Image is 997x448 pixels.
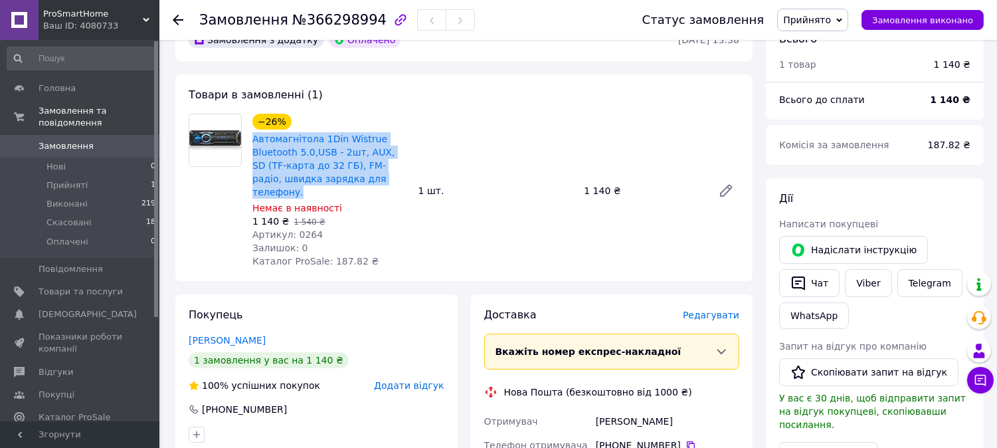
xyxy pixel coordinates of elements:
span: Відгуки [39,366,73,378]
span: Показники роботи компанії [39,331,123,355]
button: Чат з покупцем [967,367,994,393]
a: [PERSON_NAME] [189,335,266,346]
span: 219 [141,198,155,210]
span: 100% [202,380,228,391]
span: Товари та послуги [39,286,123,298]
span: ProSmartHome [43,8,143,20]
div: Повернутися назад [173,13,183,27]
span: 1 товар [779,59,816,70]
div: успішних покупок [189,379,320,392]
span: Редагувати [683,310,739,320]
span: 0 [151,236,155,248]
span: Головна [39,82,76,94]
span: Всього до сплати [779,94,865,105]
span: 18 [146,217,155,229]
span: Написати покупцеві [779,219,878,229]
span: Вкажіть номер експрес-накладної [496,346,681,357]
span: Виконані [46,198,88,210]
span: Скасовані [46,217,92,229]
span: [DEMOGRAPHIC_DATA] [39,308,137,320]
span: Замовлення [39,140,94,152]
a: WhatsApp [779,302,849,329]
span: У вас є 30 днів, щоб відправити запит на відгук покупцеві, скопіювавши посилання. [779,393,966,430]
div: [PHONE_NUMBER] [201,403,288,416]
input: Пошук [7,47,157,70]
span: Повідомлення [39,263,103,275]
span: Нові [46,161,66,173]
a: Telegram [897,269,962,297]
span: 1 540 ₴ [294,217,325,227]
div: [PERSON_NAME] [593,409,742,433]
a: Автомагнітола 1Din Wistrue Bluetooth 5.0,USB - 2шт, AUX, SD (TF-карта до 32 ГБ), FM-радіо, швидка... [252,134,395,197]
button: Скопіювати запит на відгук [779,358,958,386]
img: Автомагнітола 1Din Wistrue Bluetooth 5.0,USB - 2шт, AUX, SD (TF-карта до 32 ГБ), FM-радіо, швидка... [189,130,241,150]
span: Оплачені [46,236,88,248]
b: 1 140 ₴ [930,94,970,105]
div: −26% [252,114,292,130]
span: Покупець [189,308,243,321]
span: Замовлення [199,12,288,28]
span: Товари в замовленні (1) [189,88,323,101]
span: Дії [779,192,793,205]
span: Прийняті [46,179,88,191]
span: Артикул: 0264 [252,229,323,240]
span: Додати відгук [374,380,444,391]
span: 1 140 ₴ [252,216,289,227]
span: Прийнято [783,15,831,25]
a: Редагувати [713,177,739,204]
time: [DATE] 13:38 [678,35,739,45]
span: Покупці [39,389,74,401]
span: 1 [151,179,155,191]
div: 1 140 ₴ [934,58,970,71]
span: Комісія за замовлення [779,140,889,150]
button: Надіслати інструкцію [779,236,928,264]
div: Нова Пошта (безкоштовно від 1000 ₴) [501,386,695,399]
span: Каталог ProSale: 187.82 ₴ [252,256,379,267]
span: №366298994 [292,12,387,28]
span: Каталог ProSale [39,411,110,423]
div: Статус замовлення [642,13,765,27]
span: Замовлення виконано [872,15,973,25]
span: Залишок: 0 [252,243,308,253]
div: Ваш ID: 4080733 [43,20,159,32]
span: Доставка [484,308,537,321]
span: 187.82 ₴ [928,140,970,150]
span: Всього [779,33,817,45]
div: 1 шт. [413,181,579,200]
span: 0 [151,161,155,173]
span: Замовлення та повідомлення [39,105,159,129]
div: 1 140 ₴ [579,181,707,200]
a: Viber [845,269,891,297]
span: Отримувач [484,416,538,427]
button: Замовлення виконано [861,10,984,30]
button: Чат [779,269,840,297]
span: Немає в наявності [252,203,342,213]
span: Запит на відгук про компанію [779,341,927,352]
div: 1 замовлення у вас на 1 140 ₴ [189,352,349,368]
